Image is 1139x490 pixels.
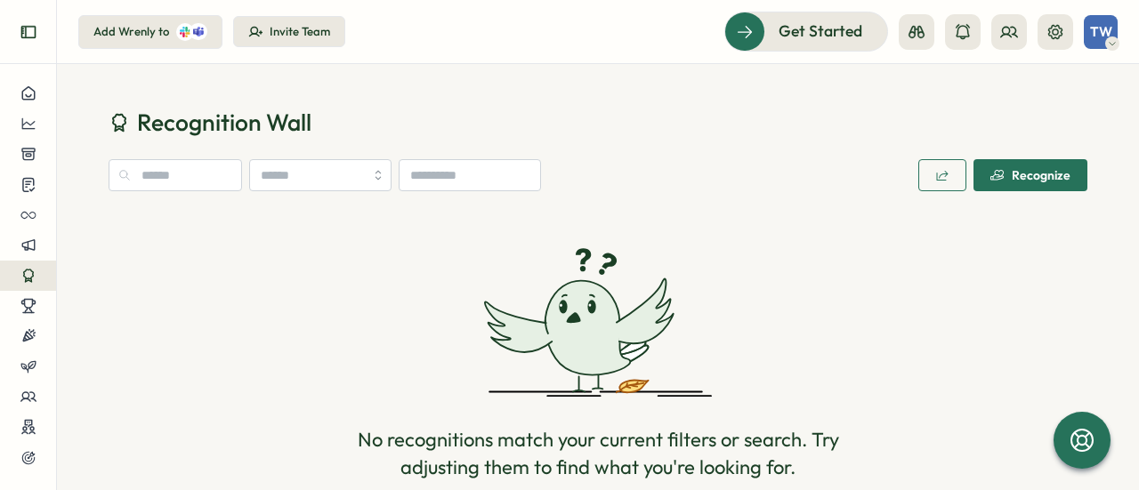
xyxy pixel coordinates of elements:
[11,14,46,50] button: Expand sidebar
[233,16,345,48] button: Invite Team
[270,24,330,40] div: Invite Team
[1090,24,1112,39] span: TW
[990,168,1070,182] div: Recognize
[724,12,888,51] button: Get Started
[1084,15,1118,49] button: TW
[342,426,854,481] div: No recognitions match your current filters or search. Try adjusting them to find what you're look...
[137,107,311,138] span: Recognition Wall
[779,20,862,43] span: Get Started
[973,159,1087,191] button: Recognize
[78,15,222,49] button: Add Wrenly to
[93,24,169,40] div: Add Wrenly to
